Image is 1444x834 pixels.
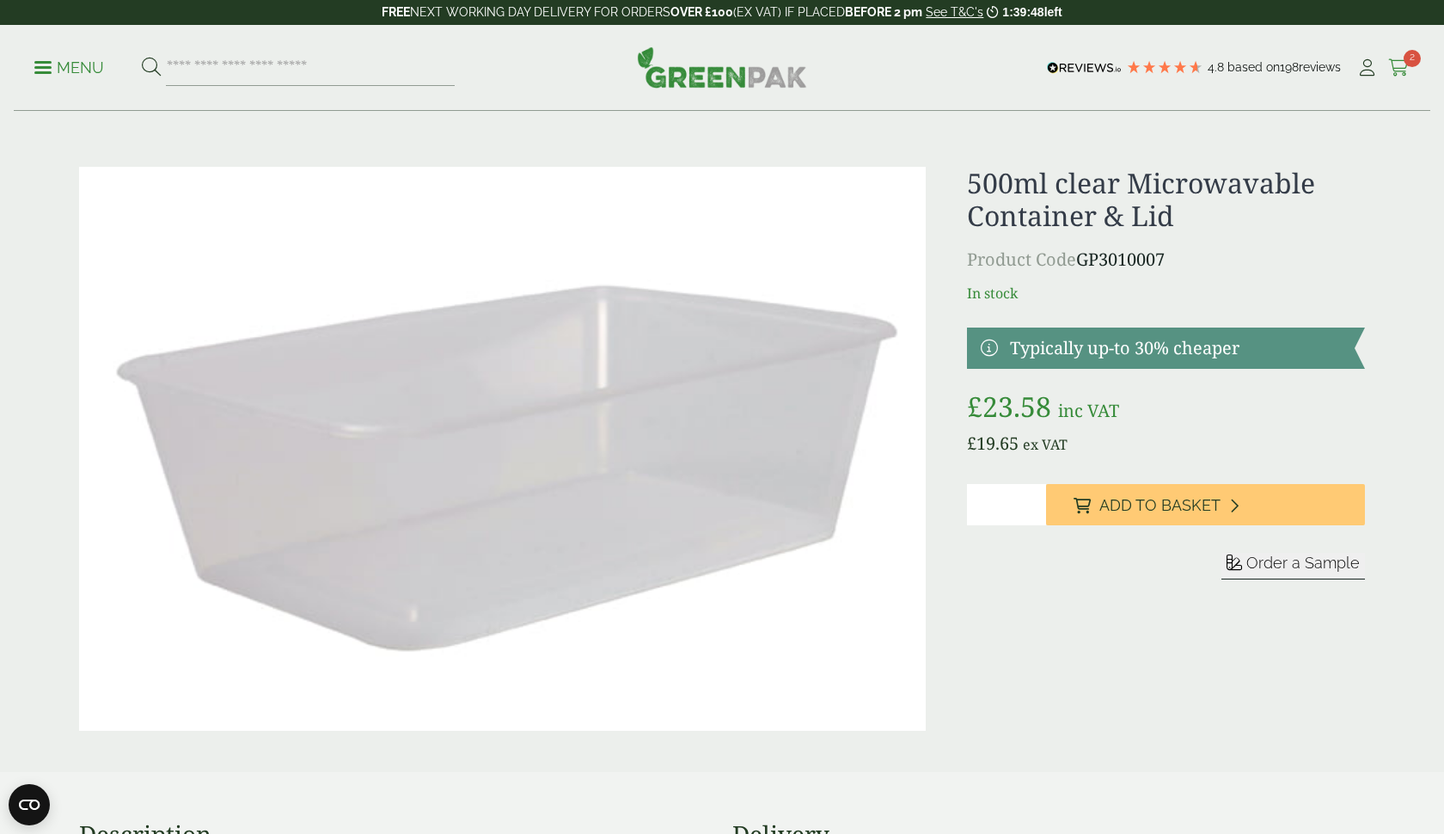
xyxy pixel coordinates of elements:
span: ex VAT [1023,435,1068,454]
i: Cart [1388,59,1410,77]
span: Add to Basket [1099,496,1221,515]
bdi: 19.65 [967,432,1019,455]
p: Menu [34,58,104,78]
strong: FREE [382,5,410,19]
button: Order a Sample [1221,553,1365,580]
strong: BEFORE 2 pm [845,5,922,19]
a: See T&C's [926,5,983,19]
div: 4.79 Stars [1126,59,1203,75]
span: £ [967,432,976,455]
bdi: 23.58 [967,388,1051,425]
button: Open CMP widget [9,784,50,825]
img: REVIEWS.io [1047,62,1122,74]
img: GreenPak Supplies [637,46,807,88]
span: 198 [1280,60,1299,74]
span: reviews [1299,60,1341,74]
button: Add to Basket [1046,484,1365,525]
p: GP3010007 [967,247,1365,273]
p: In stock [967,283,1365,304]
span: Product Code [967,248,1076,271]
span: 4.8 [1208,60,1227,74]
img: 3010007A 750ml Microwavable Container & Lid [79,167,926,731]
a: Menu [34,58,104,75]
span: 1:39:48 [1002,5,1043,19]
span: 2 [1404,50,1421,67]
span: inc VAT [1058,399,1119,422]
strong: OVER £100 [670,5,733,19]
span: £ [967,388,982,425]
a: 2 [1388,55,1410,81]
h1: 500ml clear Microwavable Container & Lid [967,167,1365,233]
span: Based on [1227,60,1280,74]
span: left [1044,5,1062,19]
span: Order a Sample [1246,554,1360,572]
i: My Account [1356,59,1378,77]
